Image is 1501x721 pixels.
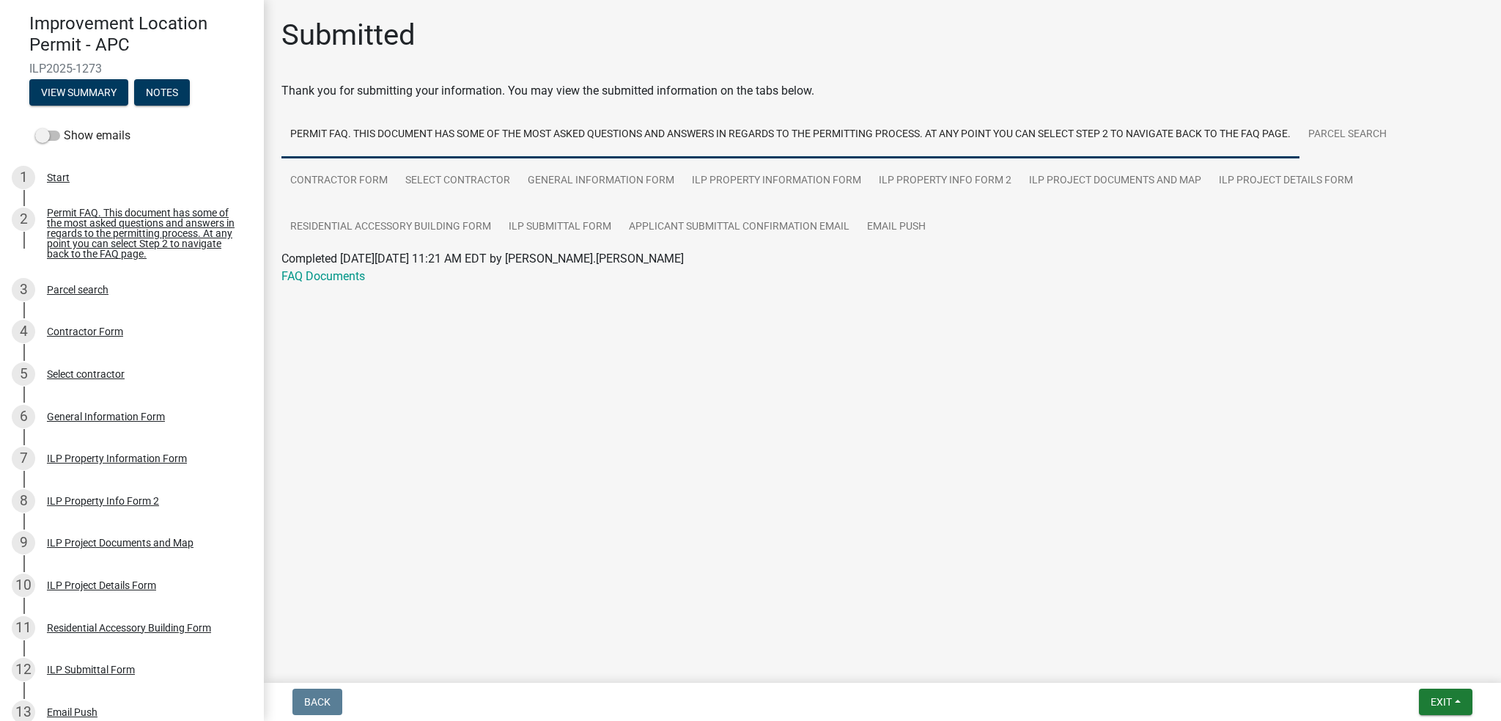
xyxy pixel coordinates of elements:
span: ILP2025-1273 [29,62,235,76]
div: 5 [12,362,35,386]
button: View Summary [29,79,128,106]
div: ILP Project Details Form [47,580,156,590]
div: 12 [12,658,35,681]
a: Email Push [858,204,934,251]
wm-modal-confirm: Notes [134,87,190,99]
div: 6 [12,405,35,428]
a: ILP Project Details Form [1210,158,1362,205]
div: General Information Form [47,411,165,422]
button: Notes [134,79,190,106]
div: 9 [12,531,35,555]
a: Parcel search [1299,111,1395,158]
div: Select contractor [47,369,125,379]
a: Contractor Form [281,158,397,205]
div: Contractor Form [47,326,123,337]
div: ILP Submittal Form [47,665,135,675]
div: ILP Project Documents and Map [47,538,193,548]
div: Start [47,172,70,183]
h4: Improvement Location Permit - APC [29,13,252,56]
div: Parcel search [47,285,108,295]
a: FAQ Documents [281,269,365,283]
a: ILP Property Info Form 2 [870,158,1020,205]
span: Completed [DATE][DATE] 11:21 AM EDT by [PERSON_NAME].[PERSON_NAME] [281,252,684,266]
a: ILP Submittal Form [500,204,620,251]
div: 11 [12,616,35,640]
a: ILP Property Information Form [683,158,870,205]
a: Permit FAQ. This document has some of the most asked questions and answers in regards to the perm... [281,111,1299,158]
wm-modal-confirm: Summary [29,87,128,99]
a: ILP Project Documents and Map [1020,158,1210,205]
a: Residential Accessory Building Form [281,204,500,251]
div: 8 [12,489,35,513]
div: ILP Property Info Form 2 [47,496,159,506]
a: Select contractor [397,158,519,205]
div: Permit FAQ. This document has some of the most asked questions and answers in regards to the perm... [47,208,240,259]
div: 2 [12,208,35,231]
div: 7 [12,447,35,470]
a: Applicant Submittal Confirmation Email [620,204,858,251]
div: ILP Property Information Form [47,453,187,464]
div: Email Push [47,707,97,717]
button: Exit [1419,689,1472,715]
span: Back [304,696,331,708]
label: Show emails [35,127,130,144]
a: General Information Form [519,158,683,205]
span: Exit [1431,696,1452,708]
h1: Submitted [281,18,416,53]
button: Back [292,689,342,715]
div: Residential Accessory Building Form [47,623,211,633]
div: 10 [12,574,35,597]
div: Thank you for submitting your information. You may view the submitted information on the tabs below. [281,82,1483,100]
div: 4 [12,320,35,343]
div: 1 [12,166,35,189]
div: 3 [12,278,35,301]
